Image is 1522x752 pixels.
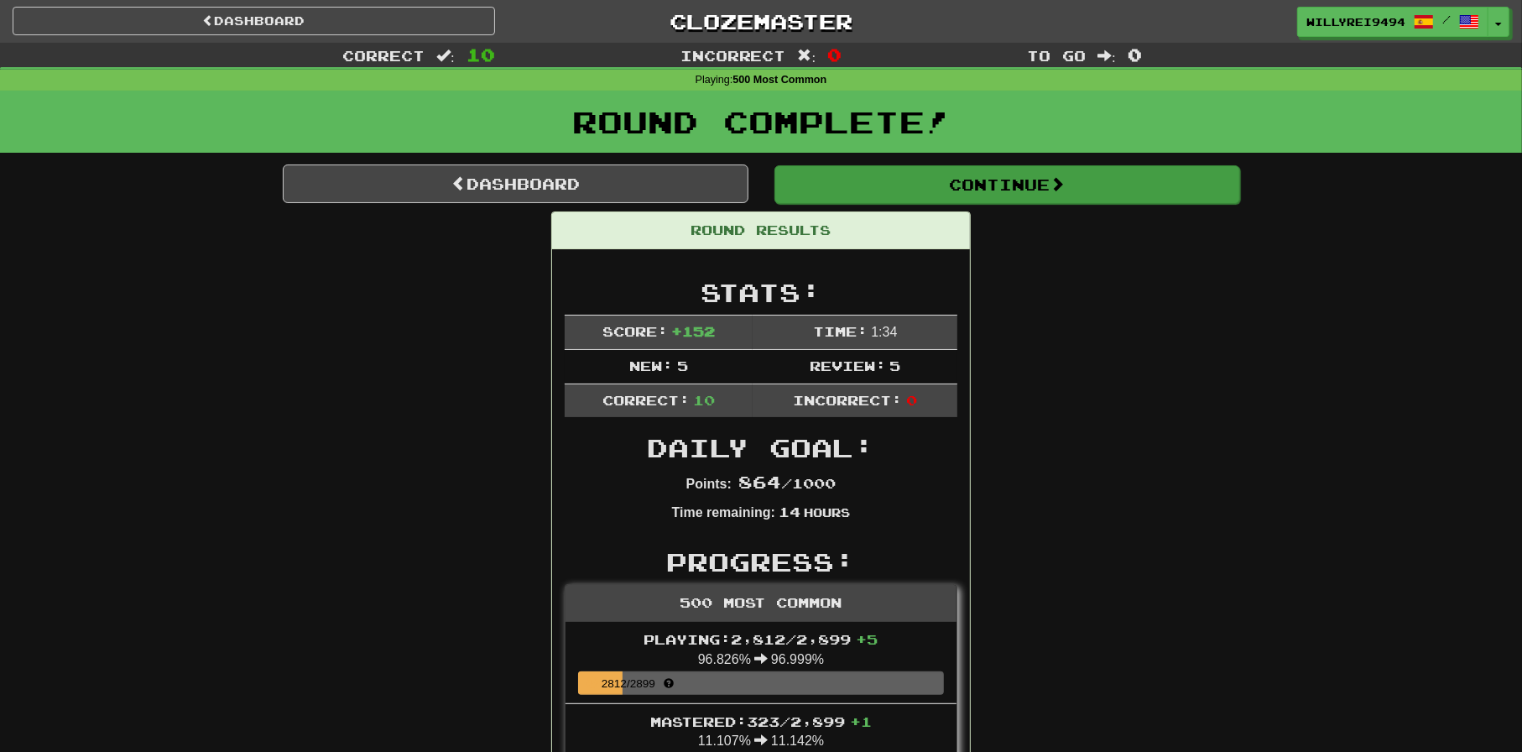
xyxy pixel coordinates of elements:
[565,434,957,462] h2: Daily Goal:
[813,323,868,339] span: Time:
[906,392,917,408] span: 0
[871,325,897,339] span: 1 : 34
[436,49,455,63] span: :
[671,323,715,339] span: + 152
[602,392,690,408] span: Correct:
[827,44,842,65] span: 0
[629,358,673,373] span: New:
[1027,47,1086,64] span: To go
[1442,13,1451,25] span: /
[686,477,732,491] strong: Points:
[774,165,1240,204] button: Continue
[552,212,970,249] div: Round Results
[850,713,872,729] span: + 1
[565,279,957,306] h2: Stats:
[798,49,816,63] span: :
[13,7,495,35] a: Dashboard
[693,392,715,408] span: 10
[566,622,956,704] li: 96.826% 96.999%
[283,164,748,203] a: Dashboard
[467,44,495,65] span: 10
[1306,14,1405,29] span: willyrei9494
[342,47,425,64] span: Correct
[602,323,668,339] span: Score:
[779,504,800,520] span: 14
[578,671,623,695] div: Playing 2,812 sentences (96.999%)
[644,631,878,647] span: Playing: 2,812 / 2,899
[1097,49,1116,63] span: :
[1297,7,1488,37] a: willyrei9494 /
[578,677,679,690] small: 2812 / 2899
[565,548,957,576] h2: Progress:
[1128,44,1142,65] span: 0
[738,475,836,491] span: / 1000
[810,358,886,373] span: Review:
[857,631,878,647] span: + 5
[672,505,775,520] strong: Time remaining:
[732,74,826,86] strong: 500 Most Common
[650,713,872,729] span: Mastered: 323 / 2,899
[793,392,902,408] span: Incorrect:
[677,358,688,373] span: 5
[804,505,850,520] small: Hours
[566,585,956,622] div: 500 Most Common
[889,358,900,373] span: 5
[520,7,1003,36] a: Clozemaster
[6,105,1516,138] h1: Round Complete!
[680,47,786,64] span: Incorrect
[738,472,781,492] span: 864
